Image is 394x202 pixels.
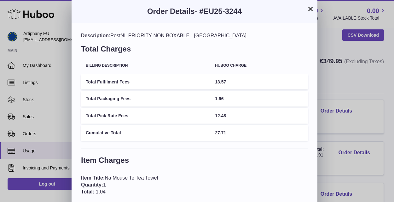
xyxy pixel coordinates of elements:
h3: Order Details [81,6,308,16]
span: Description: [81,33,110,38]
td: Total Pick Rate Fees [81,108,210,124]
span: - #EU25-3244 [195,7,242,15]
h3: Item Charges [81,155,308,168]
th: Billing Description [81,59,210,72]
td: Total Fulfilment Fees [81,74,210,90]
span: 13.57 [215,79,226,84]
span: Total: [81,189,94,194]
div: Na Mouse Te Tea Towel 1 [81,174,308,195]
span: 1.66 [215,96,223,101]
span: 1.04 [96,189,106,194]
div: PostNL PRIORITY NON BOXABLE - [GEOGRAPHIC_DATA] [81,32,308,39]
span: Quantity: [81,182,103,187]
h3: Total Charges [81,44,308,57]
span: Item Title: [81,175,105,181]
th: Huboo charge [210,59,308,72]
button: × [307,5,314,13]
span: 27.71 [215,130,226,135]
td: Total Packaging Fees [81,91,210,107]
span: 12.48 [215,113,226,118]
td: Cumulative Total [81,125,210,141]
